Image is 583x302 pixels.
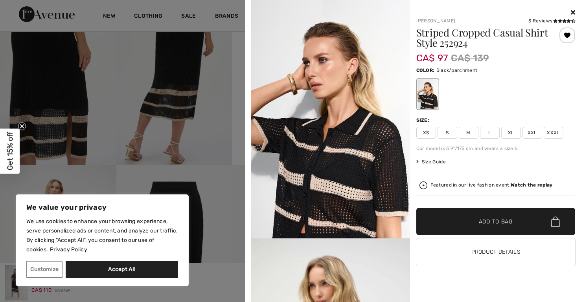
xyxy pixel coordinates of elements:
img: Watch the replay [419,181,427,189]
div: Featured in our live fashion event. [430,183,553,188]
p: We use cookies to enhance your browsing experience, serve personalized ads or content, and analyz... [26,217,178,254]
span: Add to Bag [479,218,513,226]
img: Bag.svg [551,216,560,227]
button: Accept All [66,261,178,278]
div: Size: [416,117,431,124]
span: Help [18,5,34,13]
button: Customize [26,261,63,278]
button: Product Details [416,238,576,266]
span: L [480,127,500,139]
span: Get 15% off [6,132,15,170]
span: XXXL [544,127,563,139]
div: Our model is 5'9"/175 cm and wears a size 6. [416,145,576,152]
span: Size Guide [416,158,446,165]
h1: Striped Cropped Casual Shirt Style 252924 [416,27,549,48]
span: XL [501,127,521,139]
p: We value your privacy [26,203,178,212]
button: Add to Bag [416,208,576,235]
span: XXL [522,127,542,139]
div: We value your privacy [16,194,189,286]
button: Close teaser [18,122,26,130]
a: [PERSON_NAME] [416,18,456,24]
span: Color: [416,68,435,73]
span: CA$ 97 [416,45,448,64]
strong: Watch the replay [511,182,553,188]
div: Black/parchment [417,79,438,109]
div: 3 Reviews [528,17,575,24]
span: Black/parchment [436,68,478,73]
span: CA$ 139 [451,51,489,65]
span: XS [416,127,436,139]
span: S [438,127,457,139]
a: Privacy Policy [50,246,88,253]
span: M [459,127,478,139]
